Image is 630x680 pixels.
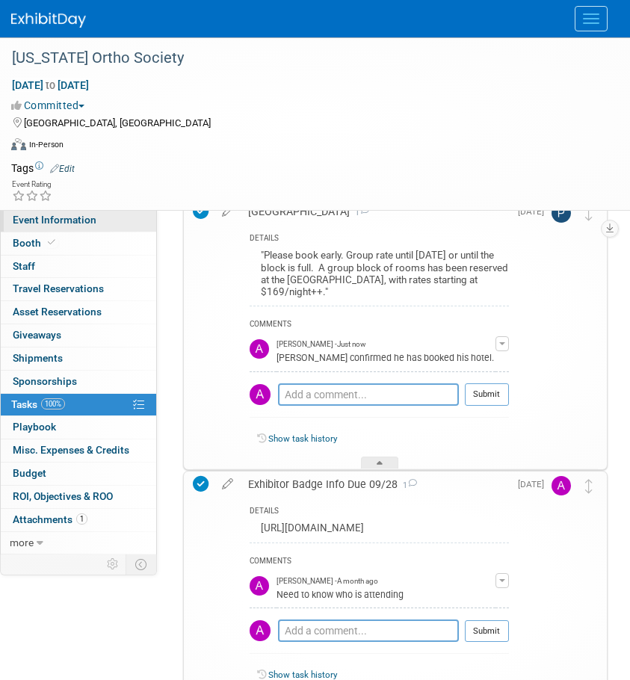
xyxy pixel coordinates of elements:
span: [DATE] [DATE] [11,78,90,92]
span: Shipments [13,352,63,364]
img: Allison Walsh [552,476,571,495]
a: more [1,532,156,554]
span: 1 [76,513,87,525]
div: [PERSON_NAME] confirmed he has booked his hotel. [277,350,495,364]
span: Booth [13,237,58,249]
a: ROI, Objectives & ROO [1,486,156,508]
div: Exhibitor Badge Info Due 09/28 [241,472,509,497]
span: Attachments [13,513,87,525]
a: Booth [1,232,156,255]
span: to [43,79,58,91]
a: Show task history [268,670,337,680]
div: [US_STATE] Ortho Society [7,45,600,72]
div: Event Rating [12,181,52,188]
img: Format-Inperson.png [11,138,26,150]
a: Misc. Expenses & Credits [1,439,156,462]
div: DETAILS [250,506,509,519]
a: Event Information [1,209,156,232]
button: Submit [465,620,509,643]
div: DETAILS [250,233,509,246]
a: Tasks100% [1,394,156,416]
a: Asset Reservations [1,301,156,324]
span: Travel Reservations [13,282,104,294]
i: Move task [585,206,593,220]
img: Allison Walsh [250,620,271,641]
a: edit [214,477,241,491]
button: Committed [11,98,90,113]
div: Event Format [11,136,611,158]
td: Personalize Event Tab Strip [100,554,126,574]
span: Tasks [11,398,65,410]
a: Sponsorships [1,371,156,393]
img: Philip D'Adderio [552,203,571,223]
div: COMMENTS [250,554,509,570]
a: Show task history [268,433,337,444]
i: Move task [585,479,593,493]
div: [URL][DOMAIN_NAME] [250,519,509,542]
span: Staff [13,260,35,272]
span: Giveaways [13,329,61,341]
div: Need to know who is attending [277,587,495,601]
span: Asset Reservations [13,306,102,318]
span: [GEOGRAPHIC_DATA], [GEOGRAPHIC_DATA] [24,117,211,129]
span: [DATE] [518,206,552,217]
img: Allison Walsh [250,384,271,405]
img: Allison Walsh [250,576,269,596]
img: Allison Walsh [250,339,269,359]
a: Playbook [1,416,156,439]
a: Edit [50,164,75,174]
span: ROI, Objectives & ROO [13,490,113,502]
button: Menu [575,6,608,31]
span: Event Information [13,214,96,226]
span: more [10,537,34,548]
td: Tags [11,161,75,176]
span: 100% [41,398,65,409]
div: "Please book early. Group rate until [DATE] or until the block is full. A group block of rooms ha... [250,246,509,305]
a: Giveaways [1,324,156,347]
button: Submit [465,383,509,406]
span: [PERSON_NAME] - A month ago [277,576,378,587]
img: ExhibitDay [11,13,86,28]
td: Toggle Event Tabs [126,554,157,574]
a: Staff [1,256,156,278]
i: Booth reservation complete [48,238,55,247]
span: Sponsorships [13,375,77,387]
a: edit [214,205,241,218]
span: Budget [13,467,46,479]
a: Travel Reservations [1,278,156,300]
span: 1 [350,208,369,217]
span: [DATE] [518,479,552,489]
span: Playbook [13,421,56,433]
div: COMMENTS [250,318,509,333]
span: 1 [398,480,417,490]
div: In-Person [28,139,64,150]
div: [GEOGRAPHIC_DATA] [241,199,509,224]
a: Shipments [1,347,156,370]
span: Misc. Expenses & Credits [13,444,129,456]
a: Budget [1,463,156,485]
span: [PERSON_NAME] - Just now [277,339,365,350]
a: Attachments1 [1,509,156,531]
